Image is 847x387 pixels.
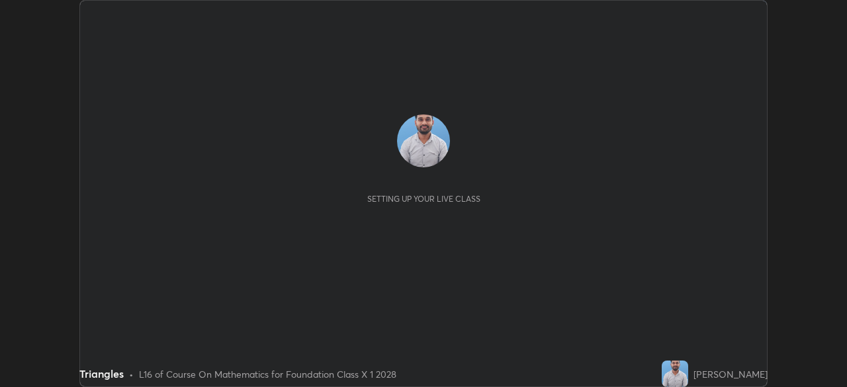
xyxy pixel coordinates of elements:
div: • [129,367,134,381]
div: Setting up your live class [367,194,480,204]
img: 9134a19db12944be863c26d5fdae2459.jpg [397,114,450,167]
div: [PERSON_NAME] [693,367,768,381]
div: Triangles [79,366,124,382]
div: L16 of Course On Mathematics for Foundation Class X 1 2028 [139,367,396,381]
img: 9134a19db12944be863c26d5fdae2459.jpg [662,361,688,387]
